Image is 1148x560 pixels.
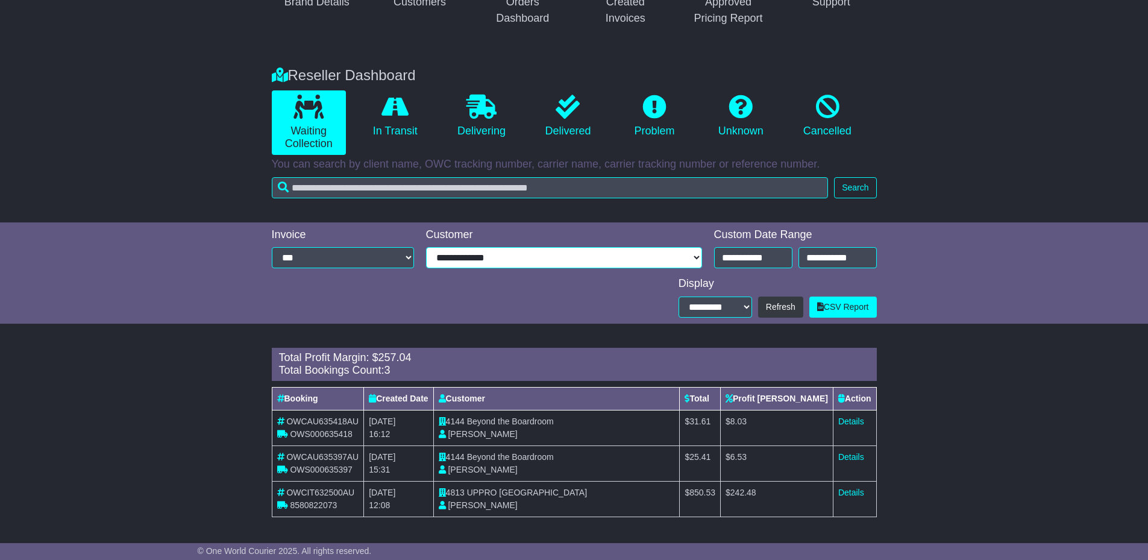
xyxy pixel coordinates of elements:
[838,488,864,497] a: Details
[369,417,395,426] span: [DATE]
[838,452,864,462] a: Details
[384,364,391,376] span: 3
[721,481,833,517] td: $
[680,410,721,445] td: $
[286,488,354,497] span: OWCIT632500AU
[689,452,710,462] span: 25.41
[369,452,395,462] span: [DATE]
[290,500,337,510] span: 8580822073
[721,410,833,445] td: $
[809,297,877,318] a: CSV Report
[680,481,721,517] td: $
[467,452,554,462] span: Beyond the Boardroom
[531,90,605,142] a: Delivered
[467,417,554,426] span: Beyond the Boardroom
[680,387,721,410] th: Total
[272,158,877,171] p: You can search by client name, OWC tracking number, carrier name, carrier tracking number or refe...
[730,417,747,426] span: 8.03
[433,387,680,410] th: Customer
[286,452,359,462] span: OWCAU635397AU
[198,546,372,556] span: © One World Courier 2025. All rights reserved.
[838,417,864,426] a: Details
[617,90,691,142] a: Problem
[834,177,876,198] button: Search
[369,429,390,439] span: 16:12
[358,90,432,142] a: In Transit
[704,90,778,142] a: Unknown
[369,500,390,510] span: 12:08
[364,387,433,410] th: Created Date
[286,417,359,426] span: OWCAU635418AU
[467,488,587,497] span: UPPRO [GEOGRAPHIC_DATA]
[680,445,721,481] td: $
[446,488,465,497] span: 4813
[369,465,390,474] span: 15:31
[272,228,414,242] div: Invoice
[448,465,517,474] span: [PERSON_NAME]
[721,387,833,410] th: Profit [PERSON_NAME]
[689,488,715,497] span: 850.53
[448,429,517,439] span: [PERSON_NAME]
[444,90,518,142] a: Delivering
[378,351,412,363] span: 257.04
[279,364,870,377] div: Total Bookings Count:
[279,351,870,365] div: Total Profit Margin: $
[266,67,883,84] div: Reseller Dashboard
[714,228,877,242] div: Custom Date Range
[446,417,465,426] span: 4144
[679,277,877,291] div: Display
[721,445,833,481] td: $
[446,452,465,462] span: 4144
[730,452,747,462] span: 6.53
[833,387,876,410] th: Action
[426,228,702,242] div: Customer
[689,417,710,426] span: 31.61
[730,488,756,497] span: 242.48
[448,500,517,510] span: [PERSON_NAME]
[790,90,864,142] a: Cancelled
[758,297,803,318] button: Refresh
[369,488,395,497] span: [DATE]
[272,90,346,155] a: Waiting Collection
[272,387,364,410] th: Booking
[290,429,353,439] span: OWS000635418
[290,465,353,474] span: OWS000635397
